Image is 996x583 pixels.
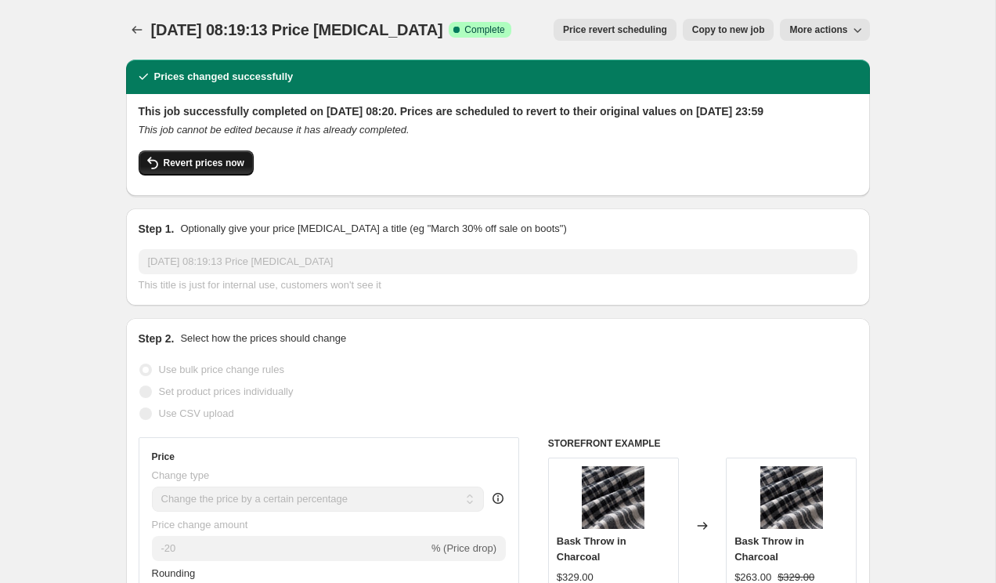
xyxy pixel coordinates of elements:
[789,24,847,36] span: More actions
[152,519,248,530] span: Price change amount
[152,451,175,463] h3: Price
[548,437,857,450] h6: STOREFRONT EXAMPLE
[582,466,644,529] img: BASK_Merino_Wool_Throw_Charcoal_9351821019384_DETAIL_80x.jpg
[159,364,284,375] span: Use bulk price change rules
[760,466,823,529] img: BASK_Merino_Wool_Throw_Charcoal_9351821019384_DETAIL_80x.jpg
[692,24,765,36] span: Copy to new job
[139,331,175,346] h2: Step 2.
[180,331,346,346] p: Select how the prices should change
[159,386,294,397] span: Set product prices individually
[139,150,254,176] button: Revert prices now
[554,19,677,41] button: Price revert scheduling
[683,19,774,41] button: Copy to new job
[139,279,381,291] span: This title is just for internal use, customers won't see it
[159,407,234,419] span: Use CSV upload
[164,157,244,169] span: Revert prices now
[734,535,804,563] span: Bask Throw in Charcoal
[139,103,857,119] h2: This job successfully completed on [DATE] 08:20. Prices are scheduled to revert to their original...
[152,536,428,561] input: -15
[139,124,410,136] i: This job cannot be edited because it has already completed.
[139,221,175,237] h2: Step 1.
[180,221,566,237] p: Optionally give your price [MEDICAL_DATA] a title (eg "March 30% off sale on boots")
[490,491,506,506] div: help
[152,567,196,579] span: Rounding
[126,19,148,41] button: Price change jobs
[780,19,869,41] button: More actions
[557,535,626,563] span: Bask Throw in Charcoal
[151,21,443,38] span: [DATE] 08:19:13 Price [MEDICAL_DATA]
[154,69,294,85] h2: Prices changed successfully
[152,469,210,481] span: Change type
[464,24,504,36] span: Complete
[563,24,667,36] span: Price revert scheduling
[139,249,857,274] input: 30% off holiday sale
[431,542,496,554] span: % (Price drop)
